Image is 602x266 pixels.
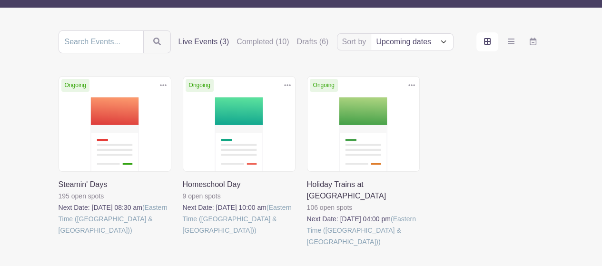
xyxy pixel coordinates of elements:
[342,36,369,48] label: Sort by
[476,32,544,51] div: order and view
[178,36,329,48] div: filters
[178,36,229,48] label: Live Events (3)
[297,36,329,48] label: Drafts (6)
[59,30,144,53] input: Search Events...
[237,36,289,48] label: Completed (10)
